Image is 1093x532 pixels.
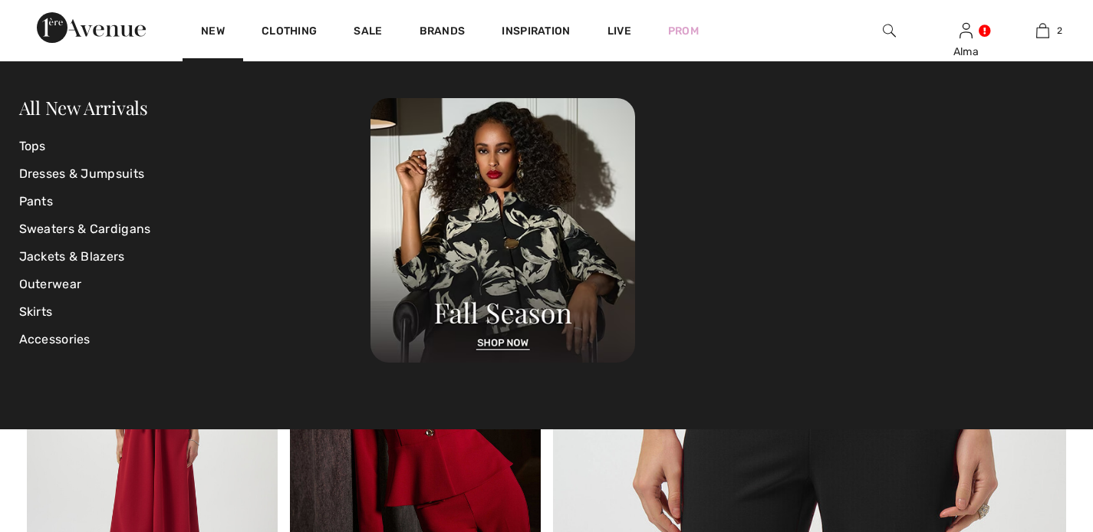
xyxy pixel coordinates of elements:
[1036,21,1049,40] img: My Bag
[929,44,1004,60] div: Alma
[354,25,382,41] a: Sale
[262,25,317,41] a: Clothing
[19,95,148,120] a: All New Arrivals
[502,25,570,41] span: Inspiration
[420,25,466,41] a: Brands
[19,215,371,243] a: Sweaters & Cardigans
[1005,21,1080,40] a: 2
[960,21,973,40] img: My Info
[607,23,631,39] a: Live
[1057,24,1062,38] span: 2
[19,271,371,298] a: Outerwear
[19,298,371,326] a: Skirts
[37,12,146,43] img: 1ère Avenue
[19,326,371,353] a: Accessories
[19,133,371,160] a: Tops
[370,98,635,363] img: 250825120107_a8d8ca038cac6.jpg
[19,243,371,271] a: Jackets & Blazers
[960,23,973,38] a: Sign In
[668,23,699,39] a: Prom
[201,25,225,41] a: New
[883,21,896,40] img: search the website
[19,188,371,215] a: Pants
[19,160,371,188] a: Dresses & Jumpsuits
